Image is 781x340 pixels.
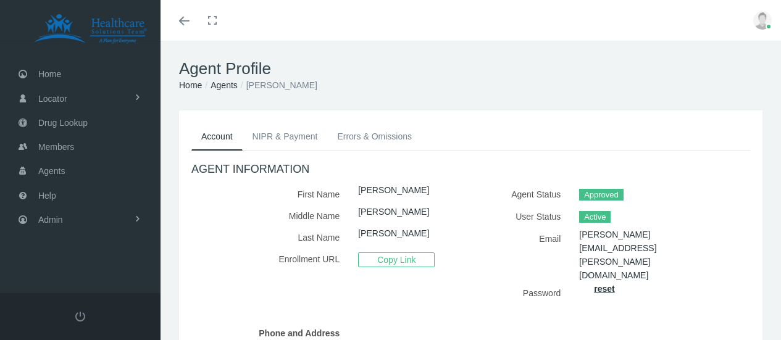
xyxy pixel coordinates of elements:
a: Home [179,80,202,90]
span: Agents [38,159,65,183]
a: [PERSON_NAME] [358,207,429,217]
h1: Agent Profile [179,59,762,78]
a: Errors & Omissions [327,123,422,150]
span: Active [579,211,611,223]
label: User Status [480,205,570,228]
a: [PERSON_NAME][EMAIL_ADDRESS][PERSON_NAME][DOMAIN_NAME] [579,230,656,280]
span: Copy Link [358,252,435,267]
label: Last Name [191,226,349,248]
span: Help [38,184,56,207]
label: Enrollment URL [191,248,349,271]
img: HEALTHCARE SOLUTIONS TEAM, LLC [16,14,164,44]
span: Approved [579,189,623,201]
li: [PERSON_NAME] [238,78,317,92]
h4: AGENT INFORMATION [191,163,750,176]
a: Agents [211,80,238,90]
label: First Name [191,183,349,205]
label: Password [480,282,570,304]
span: Members [38,135,74,159]
a: Account [191,123,243,151]
img: user-placeholder.jpg [753,11,772,30]
label: Email [480,228,570,282]
span: Admin [38,208,63,231]
label: Agent Status [480,183,570,205]
a: reset [594,284,614,294]
a: [PERSON_NAME] [358,228,429,238]
a: NIPR & Payment [243,123,328,150]
a: [PERSON_NAME] [358,185,429,195]
span: Locator [38,87,67,110]
label: Middle Name [191,205,349,226]
span: Home [38,62,61,86]
span: Drug Lookup [38,111,88,135]
a: Copy Link [358,254,435,264]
